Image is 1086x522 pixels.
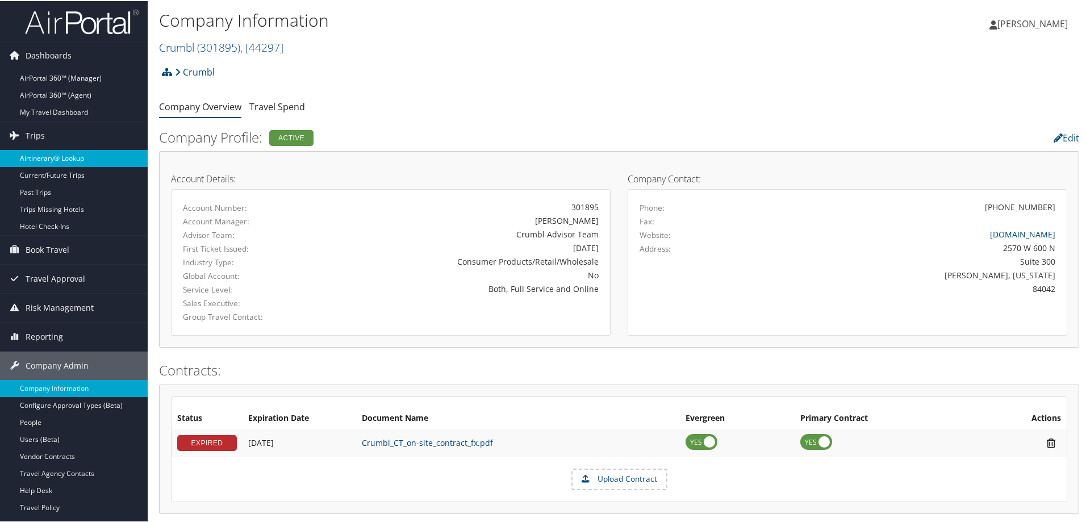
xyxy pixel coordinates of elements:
[327,214,599,225] div: [PERSON_NAME]
[748,268,1056,280] div: [PERSON_NAME], [US_STATE]
[269,129,314,145] div: Active
[327,227,599,239] div: Crumbl Advisor Team
[159,360,1079,379] h2: Contracts:
[1041,436,1061,448] i: Remove Contract
[640,201,665,212] label: Phone:
[248,436,274,447] span: [DATE]
[159,99,241,112] a: Company Overview
[985,200,1055,212] div: [PHONE_NUMBER]
[183,256,310,267] label: Industry Type:
[327,254,599,266] div: Consumer Products/Retail/Wholesale
[573,469,666,488] label: Upload Contract
[26,264,85,292] span: Travel Approval
[748,254,1056,266] div: Suite 300
[26,40,72,69] span: Dashboards
[183,310,310,321] label: Group Travel Contact:
[183,297,310,308] label: Sales Executive:
[628,173,1067,182] h4: Company Contact:
[327,200,599,212] div: 301895
[243,407,356,428] th: Expiration Date
[177,434,237,450] div: EXPIRED
[175,60,215,82] a: Crumbl
[248,437,350,447] div: Add/Edit Date
[1054,131,1079,143] a: Edit
[159,39,283,54] a: Crumbl
[362,436,493,447] a: Crumbl_CT_on-site_contract_fx.pdf
[159,7,772,31] h1: Company Information
[26,321,63,350] span: Reporting
[748,282,1056,294] div: 84042
[748,241,1056,253] div: 2570 W 600 N
[26,120,45,149] span: Trips
[183,215,310,226] label: Account Manager:
[183,269,310,281] label: Global Account:
[795,407,974,428] th: Primary Contract
[327,241,599,253] div: [DATE]
[159,127,767,146] h2: Company Profile:
[327,282,599,294] div: Both, Full Service and Online
[640,242,671,253] label: Address:
[240,39,283,54] span: , [ 44297 ]
[327,268,599,280] div: No
[183,283,310,294] label: Service Level:
[990,228,1055,239] a: [DOMAIN_NAME]
[171,173,611,182] h4: Account Details:
[640,228,671,240] label: Website:
[25,7,139,34] img: airportal-logo.png
[183,201,310,212] label: Account Number:
[249,99,305,112] a: Travel Spend
[974,407,1067,428] th: Actions
[997,16,1068,29] span: [PERSON_NAME]
[183,228,310,240] label: Advisor Team:
[197,39,240,54] span: ( 301895 )
[989,6,1079,40] a: [PERSON_NAME]
[640,215,654,226] label: Fax:
[26,293,94,321] span: Risk Management
[680,407,795,428] th: Evergreen
[172,407,243,428] th: Status
[183,242,310,253] label: First Ticket Issued:
[356,407,680,428] th: Document Name
[26,350,89,379] span: Company Admin
[26,235,69,263] span: Book Travel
